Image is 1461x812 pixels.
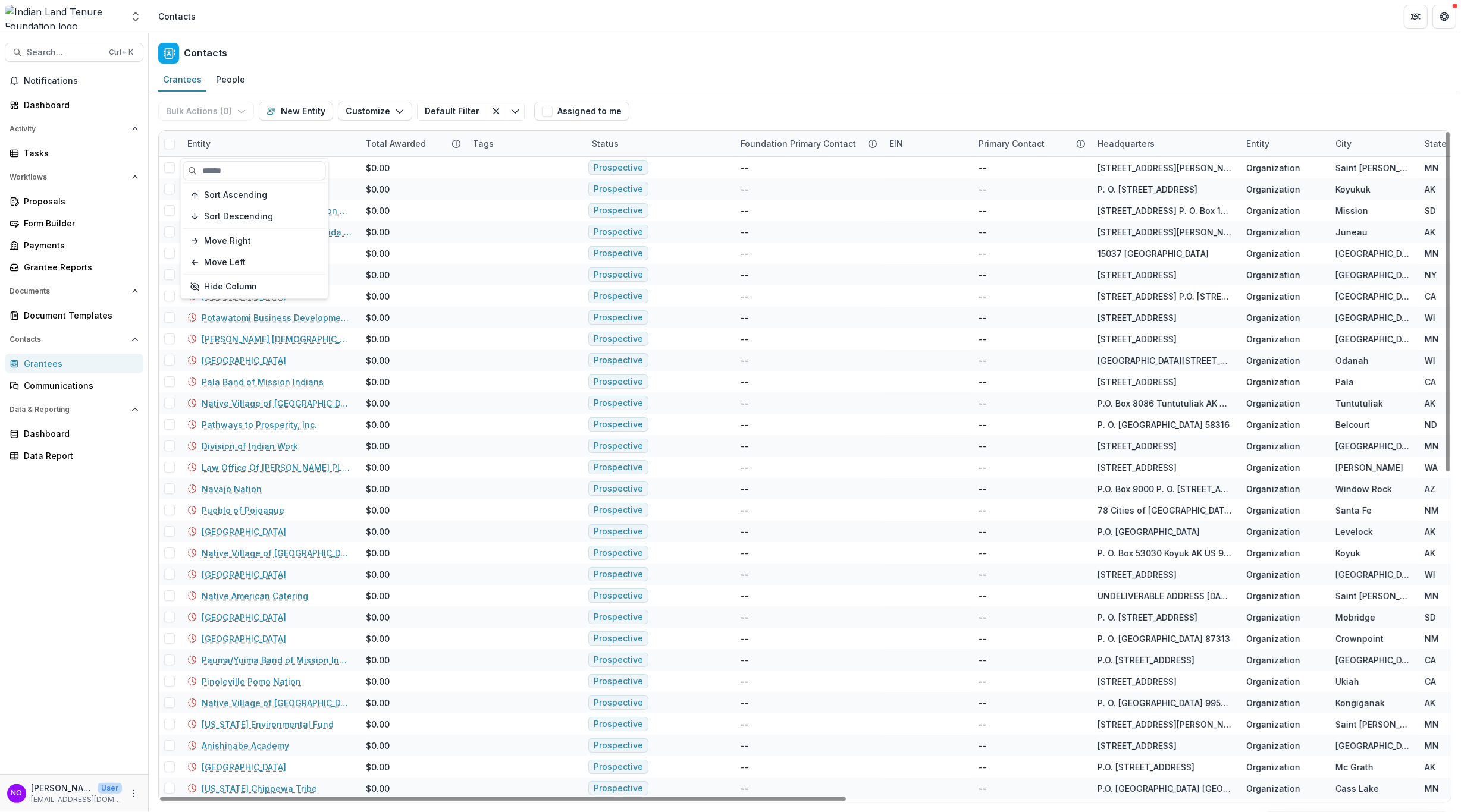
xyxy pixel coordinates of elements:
div: AZ [1425,483,1435,495]
div: -- [979,547,987,559]
div: -- [741,418,749,431]
button: New Entity [259,102,333,121]
div: NM [1425,632,1439,645]
div: Crownpoint [1335,632,1384,645]
div: -- [741,504,749,517]
div: -- [741,590,749,602]
div: Total Awarded [359,131,466,156]
div: Foundation Primary Contact [733,131,882,156]
div: Saint [PERSON_NAME] [1335,590,1410,602]
div: 78 Cities of [GEOGRAPHIC_DATA] [GEOGRAPHIC_DATA] 87508 [1098,504,1232,517]
div: $0.00 [366,376,390,388]
div: [STREET_ADDRESS][PERSON_NAME] [1098,226,1232,238]
div: AK [1425,226,1435,238]
div: P.O. Box 9000 P. O. [STREET_ADDRESS] [1098,483,1232,495]
span: Prospective [594,184,643,194]
a: Division of Indian Work [202,440,298,452]
a: Native Village of [GEOGRAPHIC_DATA] [202,397,352,410]
span: Workflows [10,173,127,181]
div: AK [1425,183,1435,196]
div: -- [979,632,987,645]
div: -- [979,376,987,388]
button: More [127,786,141,801]
button: Bulk Actions (0) [158,102,254,121]
div: $0.00 [366,461,390,474]
span: Notifications [24,76,139,86]
span: Prospective [594,206,643,216]
div: -- [979,483,987,495]
span: Sort Descending [205,212,274,222]
span: Sort Ascending [205,190,268,200]
div: Organization [1246,525,1300,538]
span: Prospective [594,377,643,387]
div: Organization [1246,183,1300,196]
div: Entity [1239,131,1328,156]
span: Prospective [594,441,643,451]
span: Data & Reporting [10,405,127,414]
div: $0.00 [366,162,390,174]
div: WI [1425,354,1435,367]
div: Proposals [24,195,134,207]
div: Organization [1246,376,1300,388]
div: 15037 [GEOGRAPHIC_DATA] [1098,247,1209,260]
div: Tuntutuliak [1335,397,1383,410]
div: Santa Fe [1335,504,1372,517]
div: -- [979,226,987,238]
button: Partners [1404,5,1428,29]
button: Sort Descending [183,207,326,226]
span: Prospective [594,398,643,408]
div: -- [979,461,987,474]
div: Organization [1246,483,1300,495]
div: Saint [PERSON_NAME] [1335,162,1410,174]
div: Organization [1246,611,1300,624]
button: Sort Ascending [183,185,326,204]
div: Contacts [158,10,196,23]
div: -- [741,568,749,581]
span: Prospective [594,591,643,601]
div: [STREET_ADDRESS] P. O. Box 106 Mission SD US 57555-0106 [1098,204,1232,217]
div: -- [741,311,749,324]
div: $0.00 [366,632,390,645]
div: -- [741,333,749,345]
div: Tags [466,131,585,156]
span: Prospective [594,291,643,301]
div: -- [741,525,749,538]
div: $0.00 [366,226,390,238]
div: Organization [1246,290,1300,303]
div: -- [979,247,987,260]
div: $0.00 [366,183,390,196]
span: Search... [27,48,102,58]
div: [GEOGRAPHIC_DATA][STREET_ADDRESS] [1098,354,1232,367]
div: P. O. [GEOGRAPHIC_DATA] 87313 [1098,632,1230,645]
div: $0.00 [366,440,390,452]
div: AK [1425,525,1435,538]
div: -- [979,418,987,431]
a: Tasks [5,143,143,163]
div: Entity [180,131,359,156]
button: Open Workflows [5,168,143,187]
div: Data Report [24,449,134,462]
div: -- [979,290,987,303]
div: SD [1425,611,1436,624]
button: Open Documents [5,282,143,301]
div: Entity [1239,137,1277,150]
div: -- [741,611,749,624]
div: City [1328,131,1418,156]
div: State [1418,137,1454,150]
div: Grantee Reports [24,261,134,273]
a: Proposals [5,191,143,211]
span: Prospective [594,505,643,515]
div: MN [1425,440,1439,452]
div: -- [979,333,987,345]
div: -- [741,547,749,559]
div: Organization [1246,162,1300,174]
div: Foundation Primary Contact [733,137,863,150]
div: $0.00 [366,354,390,367]
div: MN [1425,247,1439,260]
a: Payments [5,235,143,255]
div: P.O. Box 8086 Tuntutuliak AK US 99680 [1098,397,1232,410]
div: Primary Contact [971,131,1090,156]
